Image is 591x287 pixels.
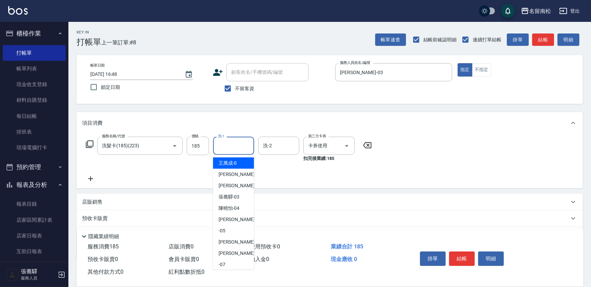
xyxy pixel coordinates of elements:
button: 登出 [556,5,583,17]
a: 互助排行榜 [3,259,66,275]
button: 不指定 [472,63,491,77]
span: -05 [219,227,225,234]
p: 店販銷售 [82,199,103,206]
a: 現金收支登錄 [3,77,66,92]
a: 排班表 [3,124,66,140]
label: 帳單日期 [90,63,105,68]
span: 陳曉怡 -04 [219,205,240,212]
span: 結帳前確認明細 [423,36,457,43]
a: 店家區間累計表 [3,212,66,228]
div: 項目消費 [77,112,583,134]
h3: 打帳單 [77,37,101,47]
button: 掛單 [420,251,446,266]
button: Open [341,140,352,151]
span: 業績合計 185 [331,243,363,250]
div: 名留南松 [529,7,551,15]
span: 扣入金 0 [250,256,269,262]
a: 材料自購登錄 [3,92,66,108]
input: YYYY/MM/DD hh:mm [90,69,178,80]
button: 明細 [478,251,504,266]
button: Open [169,140,180,151]
span: 紅利點數折抵 0 [169,269,205,275]
a: 打帳單 [3,45,66,61]
span: [PERSON_NAME] -06 [219,238,262,246]
span: 會員卡販賣 0 [169,256,199,262]
span: 使用預收卡 0 [250,243,280,250]
label: 價格 [192,134,199,139]
span: 不留客資 [235,85,254,92]
span: 預收卡販賣 0 [88,256,118,262]
label: 服務名稱/代號 [102,134,125,139]
button: 報表及分析 [3,176,66,194]
a: 店家日報表 [3,228,66,244]
p: 扣完後業績: 185 [303,155,359,162]
div: 店販銷售 [77,194,583,210]
p: 隱藏業績明細 [88,233,119,240]
span: 店販消費 0 [169,243,194,250]
div: 其他付款方式 [77,227,583,243]
span: 現金應收 0 [331,256,357,262]
button: 指定 [458,63,472,77]
a: 現場電腦打卡 [3,140,66,155]
button: 櫃檯作業 [3,25,66,42]
label: 第三方卡券 [308,134,326,139]
p: 預收卡販賣 [82,215,108,222]
img: Logo [8,6,28,15]
span: [PERSON_NAME] -02 [219,182,262,189]
button: save [501,4,515,18]
a: 帳單列表 [3,61,66,77]
span: 鎖定日期 [101,84,120,91]
button: 預約管理 [3,158,66,176]
img: Person [5,268,19,282]
button: 掛單 [507,33,529,46]
span: [PERSON_NAME] -007 [219,250,264,257]
span: 王萬成 -0 [219,160,237,167]
span: [PERSON_NAME] -001 [219,171,264,178]
h2: Key In [77,30,101,35]
button: 結帳 [532,33,554,46]
span: 服務消費 185 [88,243,119,250]
h5: 張蕎驛 [21,268,56,275]
a: 互助日報表 [3,244,66,259]
span: 上一筆訂單:#8 [101,38,136,47]
a: 每日結帳 [3,108,66,124]
label: 服務人員姓名/編號 [340,60,370,65]
span: 連續打單結帳 [473,36,501,43]
div: 預收卡販賣 [77,210,583,227]
span: 張蕎驛 -03 [219,193,240,201]
button: Choose date, selected date is 2025-08-14 [181,66,197,83]
p: 項目消費 [82,120,103,127]
button: 結帳 [449,251,475,266]
span: 其他付款方式 0 [88,269,123,275]
a: 報表目錄 [3,196,66,212]
label: 洗-1 [218,134,224,139]
button: 名留南松 [518,4,554,18]
button: 明細 [557,33,579,46]
span: -07 [219,261,225,268]
span: [PERSON_NAME] -004 [219,216,264,223]
p: 服務人員 [21,275,56,281]
button: 帳單速查 [375,33,406,46]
